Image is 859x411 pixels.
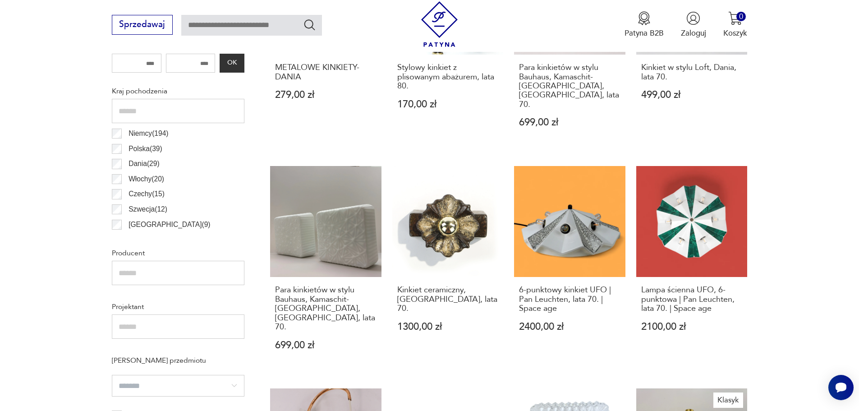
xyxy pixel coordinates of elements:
p: Zaloguj [681,28,706,38]
p: 699,00 zł [275,341,377,350]
p: Polska ( 39 ) [129,143,162,155]
p: 699,00 zł [519,118,620,127]
a: Kinkiet ceramiczny, Niemcy, lata 70.Kinkiet ceramiczny, [GEOGRAPHIC_DATA], lata 70.1300,00 zł [392,166,504,371]
h3: METALOWE KINKIETY- DANIA [275,63,377,82]
img: Ikona medalu [637,11,651,25]
p: 2100,00 zł [641,322,743,332]
a: Sprzedawaj [112,22,173,29]
p: [GEOGRAPHIC_DATA] ( 9 ) [129,219,210,231]
p: Czechy ( 15 ) [129,188,165,200]
p: 499,00 zł [641,90,743,100]
p: 2400,00 zł [519,322,620,332]
h3: Para kinkietów w stylu Bauhaus, Kamaschit-[GEOGRAPHIC_DATA], [GEOGRAPHIC_DATA], lata 70. [519,63,620,109]
p: Producent [112,247,244,259]
div: 0 [736,12,746,21]
button: Zaloguj [681,11,706,38]
a: Lampa ścienna UFO, 6-punktowa | Pan Leuchten, lata 70. | Space ageLampa ścienna UFO, 6-punktowa |... [636,166,748,371]
p: [PERSON_NAME] przedmiotu [112,355,244,366]
button: OK [220,54,244,73]
p: Projektant [112,301,244,313]
p: [GEOGRAPHIC_DATA] ( 7 ) [129,234,210,245]
button: Sprzedawaj [112,15,173,35]
img: Patyna - sklep z meblami i dekoracjami vintage [417,1,462,47]
button: 0Koszyk [723,11,747,38]
p: Kraj pochodzenia [112,85,244,97]
p: Koszyk [723,28,747,38]
p: Dania ( 29 ) [129,158,160,170]
iframe: Smartsupp widget button [828,375,854,400]
h3: Kinkiet w stylu Loft, Dania, lata 70. [641,63,743,82]
h3: Para kinkietów w stylu Bauhaus, Kamaschit-[GEOGRAPHIC_DATA], [GEOGRAPHIC_DATA], lata 70. [275,286,377,332]
h3: Stylowy kinkiet z plisowanym abażurem, lata 80. [397,63,499,91]
h3: Lampa ścienna UFO, 6-punktowa | Pan Leuchten, lata 70. | Space age [641,286,743,313]
button: Szukaj [303,18,316,31]
h3: 6-punktowy kinkiet UFO | Pan Leuchten, lata 70. | Space age [519,286,620,313]
p: Szwecja ( 12 ) [129,203,167,215]
p: 1300,00 zł [397,322,499,332]
p: 170,00 zł [397,100,499,109]
p: Patyna B2B [625,28,664,38]
p: Niemcy ( 194 ) [129,128,168,139]
a: Para kinkietów w stylu Bauhaus, Kamaschit-Silistra, Niemcy, lata 70.Para kinkietów w stylu Bauhau... [270,166,381,371]
p: Włochy ( 20 ) [129,173,164,185]
a: 6-punktowy kinkiet UFO | Pan Leuchten, lata 70. | Space age6-punktowy kinkiet UFO | Pan Leuchten,... [514,166,625,371]
h3: Kinkiet ceramiczny, [GEOGRAPHIC_DATA], lata 70. [397,286,499,313]
img: Ikonka użytkownika [686,11,700,25]
p: 279,00 zł [275,90,377,100]
a: Ikona medaluPatyna B2B [625,11,664,38]
button: Patyna B2B [625,11,664,38]
img: Ikona koszyka [728,11,742,25]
